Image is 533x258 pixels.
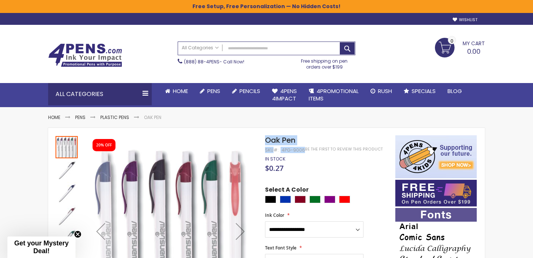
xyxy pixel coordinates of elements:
[56,135,78,158] div: Oak Pen
[48,43,122,67] img: 4Pens Custom Pens and Promotional Products
[265,135,295,145] span: Oak Pen
[412,87,436,95] span: Specials
[309,87,359,102] span: 4PROMOTIONAL ITEMS
[56,181,78,204] div: Oak Pen
[265,212,284,218] span: Ink Color
[7,236,76,258] div: Get your Mystery Deal!Close teaser
[265,156,285,162] span: In stock
[265,147,279,153] strong: SKU
[75,114,86,120] a: Pens
[265,156,285,162] div: Availability
[365,83,398,99] a: Rush
[14,239,68,255] span: Get your Mystery Deal!
[435,38,485,56] a: 0.00 0
[265,163,284,173] span: $0.27
[324,196,335,203] div: Purple
[339,196,350,203] div: Red
[295,196,306,203] div: Burgundy
[272,87,297,102] span: 4Pens 4impact
[305,146,383,152] a: Be the first to review this product
[159,83,194,99] a: Home
[265,186,309,196] span: Select A Color
[56,205,78,227] img: Oak Pen
[74,231,81,238] button: Close teaser
[96,143,112,148] div: 20% OFF
[239,87,260,95] span: Pencils
[144,115,161,120] li: Oak Pen
[442,83,468,99] a: Blog
[265,245,296,251] span: Text Font Style
[48,114,60,120] a: Home
[378,87,392,95] span: Rush
[282,147,305,153] div: 4PG-9006
[265,196,276,203] div: Black
[467,47,480,56] span: 0.00
[56,228,78,250] img: Oak Pen
[395,180,477,206] img: Free shipping on orders over $199
[48,83,152,105] div: All Categories
[56,158,78,181] div: Oak Pen
[395,135,477,178] img: 4pens 4 kids
[226,83,266,99] a: Pencils
[303,83,365,107] a: 4PROMOTIONALITEMS
[294,55,356,70] div: Free shipping on pen orders over $199
[447,87,462,95] span: Blog
[56,159,78,181] img: Oak Pen
[398,83,442,99] a: Specials
[178,42,222,54] a: All Categories
[56,227,78,250] div: Oak Pen
[194,83,226,99] a: Pens
[207,87,220,95] span: Pens
[280,196,291,203] div: Blue
[184,59,219,65] a: (888) 88-4PENS
[266,83,303,107] a: 4Pens4impact
[173,87,188,95] span: Home
[184,59,244,65] span: - Call Now!
[56,182,78,204] img: Oak Pen
[182,45,219,51] span: All Categories
[309,196,321,203] div: Green
[56,204,78,227] div: Oak Pen
[450,37,453,44] span: 0
[453,17,477,23] a: Wishlist
[100,114,129,120] a: Plastic Pens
